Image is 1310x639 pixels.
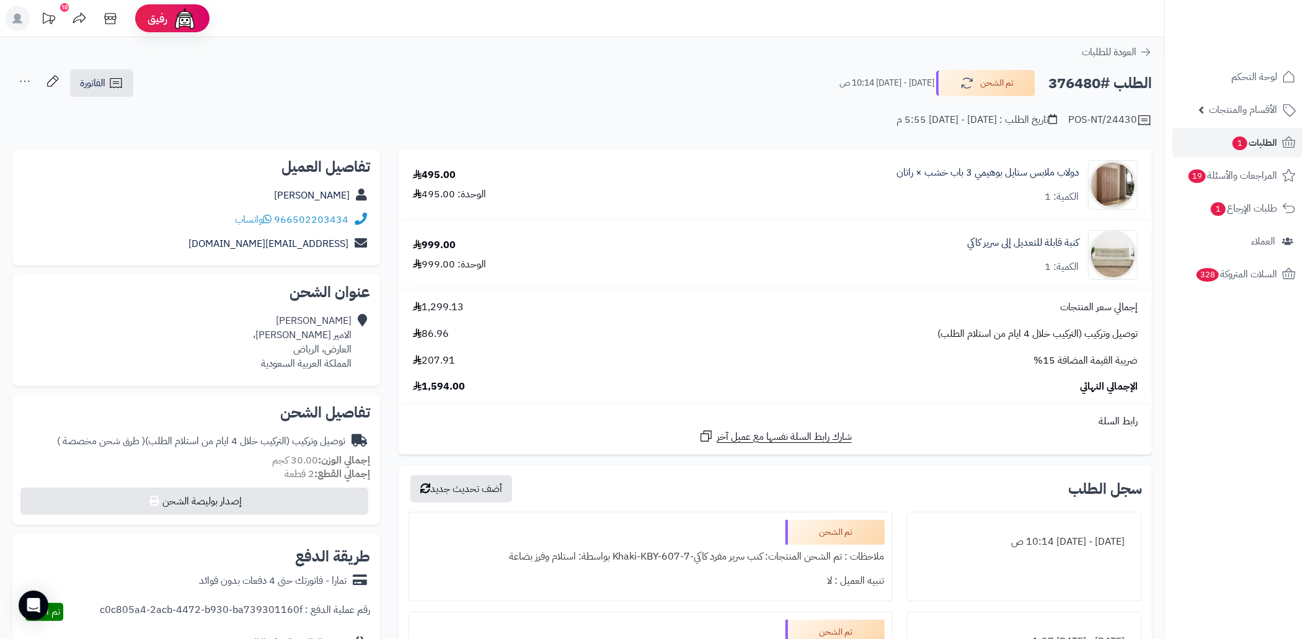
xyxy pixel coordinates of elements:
span: الإجمالي النهائي [1080,380,1138,394]
h3: سجل الطلب [1068,481,1142,496]
span: المراجعات والأسئلة [1187,167,1277,184]
small: [DATE] - [DATE] 10:14 ص [839,77,934,89]
div: تاريخ الطلب : [DATE] - [DATE] 5:55 م [896,113,1057,127]
a: كنبة قابلة للتعديل إلى سرير كاكي [967,236,1079,250]
button: تم الشحن [936,70,1035,96]
a: تحديثات المنصة [33,6,64,34]
span: لوحة التحكم [1231,68,1277,86]
div: رقم عملية الدفع : c0c805a4-2acb-4472-b930-ba739301160f [100,603,370,621]
div: POS-NT/24430 [1068,113,1152,128]
span: 86.96 [413,327,449,341]
div: [PERSON_NAME] الامير [PERSON_NAME]، العارض، الرياض المملكة العربية السعودية [253,314,352,370]
div: تنبيه العميل : لا [417,569,885,593]
span: ضريبة القيمة المضافة 15% [1033,354,1138,368]
a: 966502203434 [274,212,348,227]
button: أضف تحديث جديد [410,475,512,503]
span: الفاتورة [80,76,105,91]
span: 19 [1188,169,1206,183]
a: [PERSON_NAME] [274,188,350,203]
span: 328 [1197,268,1219,282]
strong: إجمالي القطع: [314,467,370,481]
span: الأقسام والمنتجات [1209,101,1277,118]
span: إجمالي سعر المنتجات [1060,300,1138,315]
div: تم الشحن [786,520,885,545]
span: 1,299.13 [413,300,464,315]
span: 1,594.00 [413,380,465,394]
span: 1 [1233,136,1247,150]
a: لوحة التحكم [1172,62,1303,92]
img: 1749976485-1-90x90.jpg [1089,160,1137,210]
h2: تفاصيل العميل [22,159,370,174]
a: شارك رابط السلة نفسها مع عميل آخر [699,429,852,444]
span: توصيل وتركيب (التركيب خلال 4 ايام من استلام الطلب) [937,327,1138,341]
div: الكمية: 1 [1045,190,1079,204]
img: 1751531665-1-90x90.jpg [1089,230,1137,280]
span: 1 [1211,202,1226,216]
a: العودة للطلبات [1082,45,1152,60]
div: الوحدة: 999.00 [413,257,486,272]
h2: طريقة الدفع [295,549,370,564]
span: السلات المتروكة [1195,266,1277,283]
a: السلات المتروكة328 [1172,259,1303,289]
small: 2 قطعة [285,467,370,481]
span: ( طرق شحن مخصصة ) [57,434,145,449]
span: الطلبات [1231,134,1277,151]
span: العملاء [1251,233,1275,250]
a: الطلبات1 [1172,128,1303,158]
a: [EMAIL_ADDRESS][DOMAIN_NAME] [188,236,348,251]
a: دولاب ملابس ستايل بوهيمي 3 باب خشب × راتان [896,166,1079,180]
div: تمارا - فاتورتك حتى 4 دفعات بدون فوائد [199,574,347,588]
img: ai-face.png [172,6,197,31]
div: رابط السلة [404,414,1147,429]
a: العملاء [1172,226,1303,256]
div: 10 [60,3,69,12]
div: ملاحظات : تم الشحن المنتجات: كنب سرير مفرد كاكي-Khaki-KBY-607-7 بواسطة: استلام وفرز بضاعة [417,545,885,569]
span: شارك رابط السلة نفسها مع عميل آخر [717,430,852,444]
span: رفيق [148,11,167,26]
div: الوحدة: 495.00 [413,187,486,202]
div: توصيل وتركيب (التركيب خلال 4 ايام من استلام الطلب) [57,434,345,449]
h2: الطلب #376480 [1048,71,1152,96]
a: واتساب [235,212,272,227]
strong: إجمالي الوزن: [318,453,370,468]
div: [DATE] - [DATE] 10:14 ص [915,530,1134,554]
div: Open Intercom Messenger [19,591,48,620]
small: 30.00 كجم [272,453,370,468]
a: طلبات الإرجاع1 [1172,194,1303,223]
a: الفاتورة [70,69,133,97]
h2: تفاصيل الشحن [22,405,370,420]
h2: عنوان الشحن [22,285,370,300]
span: 207.91 [413,354,455,368]
span: العودة للطلبات [1082,45,1136,60]
img: logo-2.png [1226,35,1298,61]
span: طلبات الإرجاع [1210,200,1277,217]
div: الكمية: 1 [1045,260,1079,274]
div: 999.00 [413,238,456,252]
a: المراجعات والأسئلة19 [1172,161,1303,190]
button: إصدار بوليصة الشحن [20,488,368,515]
div: 495.00 [413,168,456,182]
